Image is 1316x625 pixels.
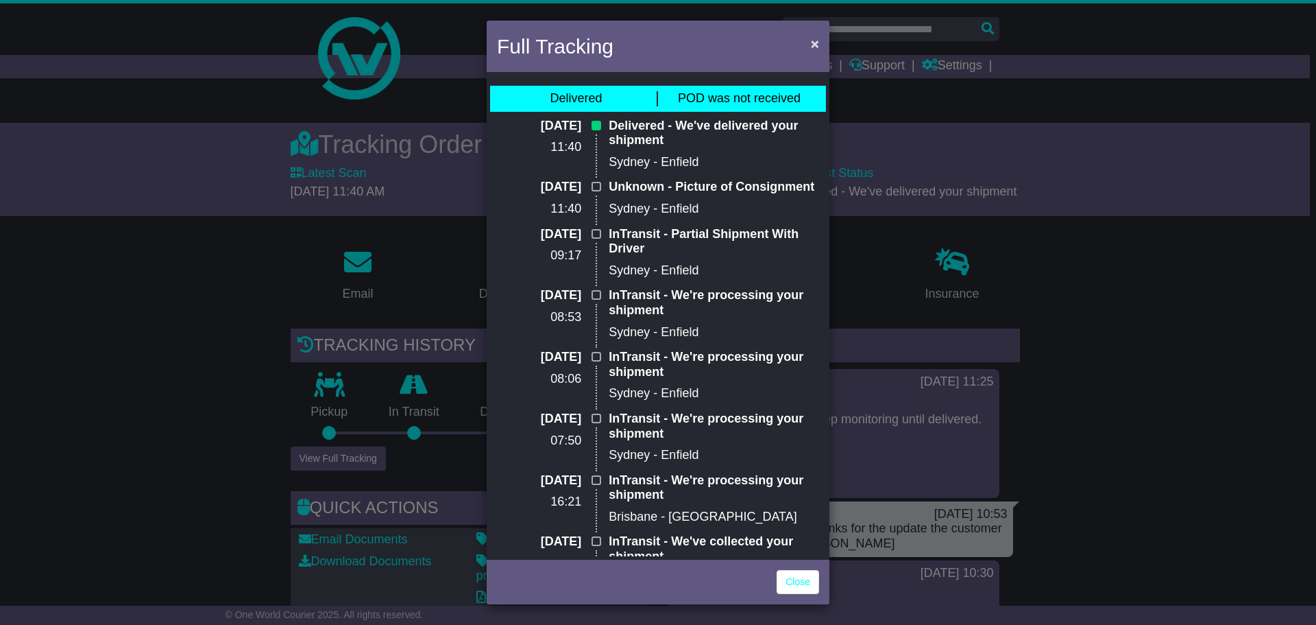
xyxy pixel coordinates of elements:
[609,510,819,525] p: Brisbane - [GEOGRAPHIC_DATA]
[609,180,819,195] p: Unknown - Picture of Consignment
[609,325,819,340] p: Sydney - Enfield
[497,288,581,303] p: [DATE]
[609,227,819,257] p: InTransit - Partial Shipment With Driver
[497,227,581,242] p: [DATE]
[497,372,581,387] p: 08:06
[609,412,819,441] p: InTransit - We're processing your shipment
[609,448,819,463] p: Sydney - Enfield
[678,91,801,105] span: POD was not received
[777,570,819,594] a: Close
[609,288,819,318] p: InTransit - We're processing your shipment
[609,350,819,379] p: InTransit - We're processing your shipment
[609,119,819,148] p: Delivered - We've delivered your shipment
[550,91,602,106] div: Delivered
[609,263,819,279] p: Sydney - Enfield
[609,534,819,564] p: InTransit - We've collected your shipment
[497,434,581,449] p: 07:50
[497,140,581,155] p: 11:40
[609,155,819,170] p: Sydney - Enfield
[497,495,581,510] p: 16:21
[497,31,613,62] h4: Full Tracking
[497,180,581,195] p: [DATE]
[609,386,819,401] p: Sydney - Enfield
[497,310,581,325] p: 08:53
[497,202,581,217] p: 11:40
[497,473,581,488] p: [DATE]
[804,30,826,58] button: Close
[497,412,581,427] p: [DATE]
[497,119,581,134] p: [DATE]
[497,534,581,550] p: [DATE]
[609,473,819,503] p: InTransit - We're processing your shipment
[811,36,819,51] span: ×
[609,202,819,217] p: Sydney - Enfield
[497,248,581,263] p: 09:17
[497,350,581,365] p: [DATE]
